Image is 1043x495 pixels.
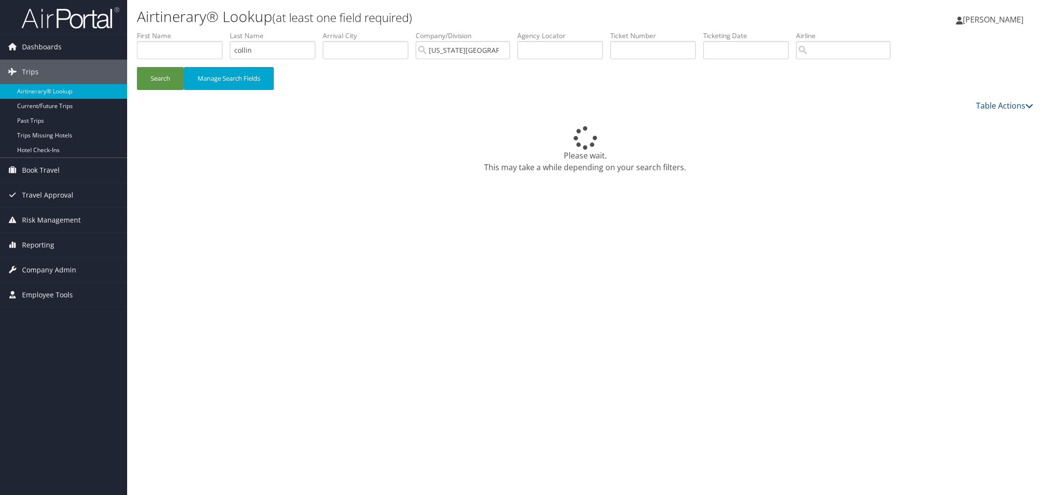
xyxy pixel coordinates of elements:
label: Airline [796,31,898,41]
label: Ticketing Date [703,31,796,41]
span: Travel Approval [22,183,73,207]
small: (at least one field required) [272,9,412,25]
div: Please wait. This may take a while depending on your search filters. [137,126,1033,173]
h1: Airtinerary® Lookup [137,6,734,27]
span: Reporting [22,233,54,257]
span: Employee Tools [22,283,73,307]
a: Table Actions [976,100,1033,111]
span: Book Travel [22,158,60,182]
label: Company/Division [416,31,517,41]
span: Risk Management [22,208,81,232]
span: Trips [22,60,39,84]
span: [PERSON_NAME] [963,14,1023,25]
span: Company Admin [22,258,76,282]
button: Manage Search Fields [184,67,274,90]
label: Agency Locator [517,31,610,41]
button: Search [137,67,184,90]
label: First Name [137,31,230,41]
a: [PERSON_NAME] [956,5,1033,34]
label: Arrival City [323,31,416,41]
span: Dashboards [22,35,62,59]
label: Ticket Number [610,31,703,41]
img: airportal-logo.png [22,6,119,29]
label: Last Name [230,31,323,41]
